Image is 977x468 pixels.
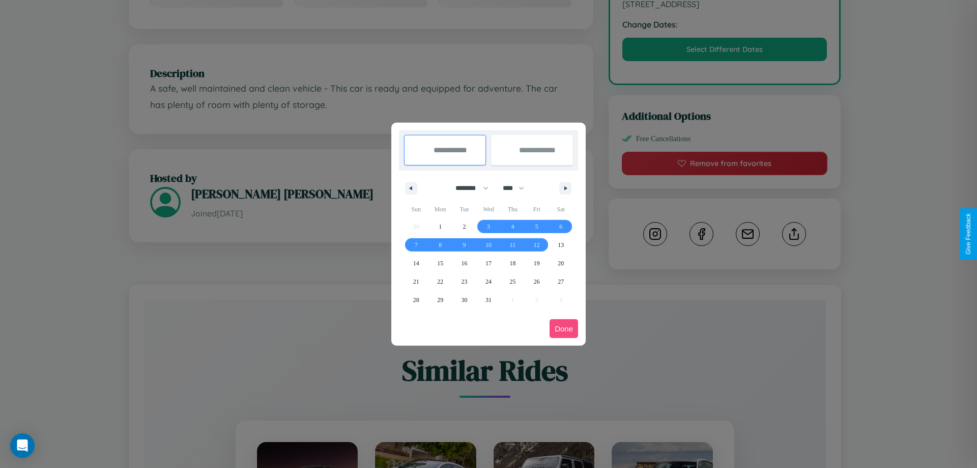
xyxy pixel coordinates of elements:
[534,254,540,272] span: 19
[462,272,468,291] span: 23
[463,217,466,236] span: 2
[428,254,452,272] button: 15
[525,217,549,236] button: 5
[452,254,476,272] button: 16
[413,272,419,291] span: 21
[476,201,500,217] span: Wed
[452,217,476,236] button: 2
[549,236,573,254] button: 13
[404,236,428,254] button: 7
[476,272,500,291] button: 24
[10,433,35,458] div: Open Intercom Messenger
[549,272,573,291] button: 27
[487,217,490,236] span: 3
[485,291,492,309] span: 31
[439,236,442,254] span: 8
[415,236,418,254] span: 7
[501,254,525,272] button: 18
[501,217,525,236] button: 4
[428,201,452,217] span: Mon
[439,217,442,236] span: 1
[501,201,525,217] span: Thu
[437,291,443,309] span: 29
[404,201,428,217] span: Sun
[549,217,573,236] button: 6
[437,272,443,291] span: 22
[525,254,549,272] button: 19
[476,291,500,309] button: 31
[463,236,466,254] span: 9
[549,254,573,272] button: 20
[509,254,515,272] span: 18
[559,217,562,236] span: 6
[510,236,516,254] span: 11
[428,272,452,291] button: 22
[525,201,549,217] span: Fri
[452,272,476,291] button: 23
[511,217,514,236] span: 4
[462,254,468,272] span: 16
[437,254,443,272] span: 15
[509,272,515,291] span: 25
[404,272,428,291] button: 21
[462,291,468,309] span: 30
[485,236,492,254] span: 10
[485,254,492,272] span: 17
[428,291,452,309] button: 29
[404,291,428,309] button: 28
[485,272,492,291] span: 24
[413,254,419,272] span: 14
[452,291,476,309] button: 30
[965,213,972,255] div: Give Feedback
[428,236,452,254] button: 8
[413,291,419,309] span: 28
[501,236,525,254] button: 11
[558,236,564,254] span: 13
[452,236,476,254] button: 9
[476,217,500,236] button: 3
[558,272,564,291] span: 27
[476,254,500,272] button: 17
[501,272,525,291] button: 25
[558,254,564,272] span: 20
[525,272,549,291] button: 26
[428,217,452,236] button: 1
[452,201,476,217] span: Tue
[534,272,540,291] span: 26
[404,254,428,272] button: 14
[534,236,540,254] span: 12
[476,236,500,254] button: 10
[550,319,578,338] button: Done
[535,217,538,236] span: 5
[525,236,549,254] button: 12
[549,201,573,217] span: Sat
